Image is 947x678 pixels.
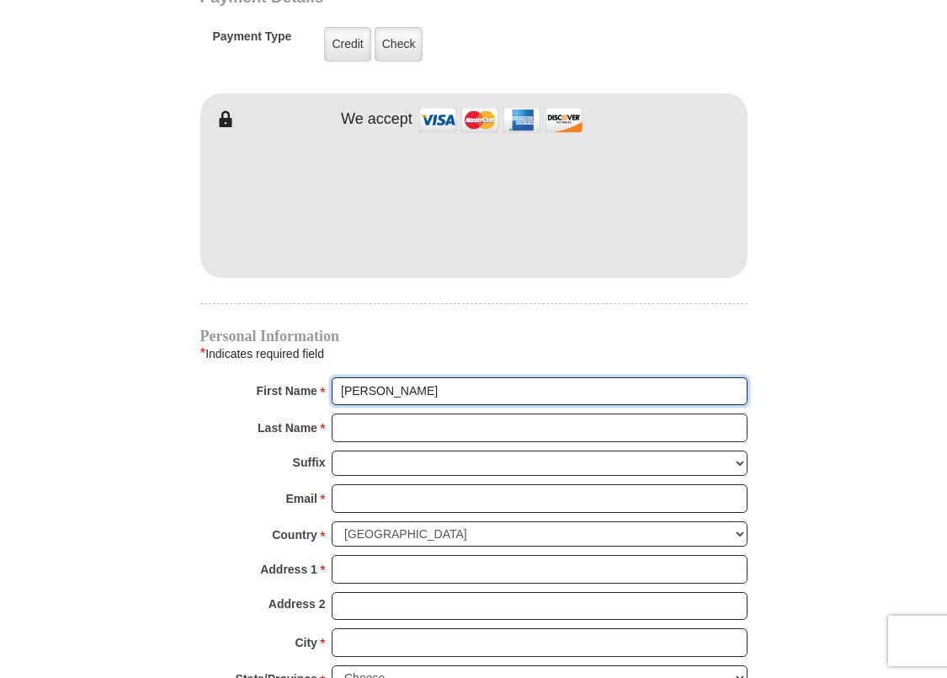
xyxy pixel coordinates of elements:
h4: Personal Information [200,329,747,343]
strong: Address 1 [260,558,317,581]
h4: We accept [341,110,412,129]
h5: Payment Type [213,29,292,52]
strong: Suffix [293,451,326,474]
label: Check [375,27,423,61]
strong: Email [286,487,317,510]
div: Indicates required field [200,343,747,365]
label: Credit [324,27,370,61]
img: credit cards accepted [417,102,585,138]
strong: Country [272,523,317,547]
strong: City [295,631,317,654]
strong: Last Name [258,416,317,440]
strong: Address 2 [269,592,326,616]
strong: First Name [257,379,317,403]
